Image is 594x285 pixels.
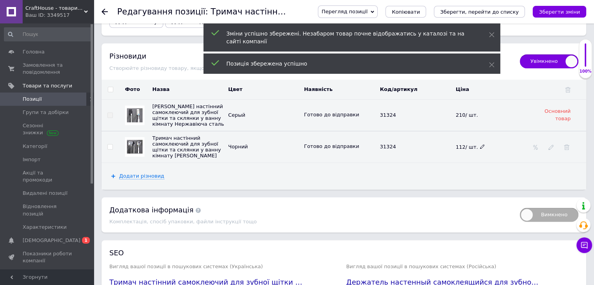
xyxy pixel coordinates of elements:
span: Створюйте різновиду товару, якщо він має варіанти кольорів, розмірів або видів. [109,65,330,71]
button: Копіювати [385,6,426,18]
th: Наявність [302,80,378,99]
td: Дані основного товару [378,100,454,131]
span: Імпорт [23,156,41,163]
th: Назва [150,80,226,99]
div: Ваш ID: 3349517 [25,12,94,19]
span: CraftHouse - товари для всієї родини [25,5,84,12]
span: Додати різновид [119,173,164,179]
span: Головна [23,48,45,55]
th: Фото [119,80,150,99]
button: Зберегти, перейти до списку [434,6,525,18]
div: Позиція збережена успішно [227,60,469,68]
span: Позиції [23,96,42,103]
i: Зберегти зміни [539,9,580,15]
span: [DEMOGRAPHIC_DATA] [23,237,80,244]
span: 210/ шт. [456,112,478,118]
span: Перегляд позиції [321,9,367,14]
span: 31324 [380,144,396,150]
span: Сезонні знижки [23,122,72,136]
span: Тримач настінний самоклеючий для зубної щітки та склянки у ванну кімнату [PERSON_NAME] [152,135,221,159]
div: 100% [579,69,592,74]
span: Тримач настінний самоклеючий для зубної щітки та склянки у ванну кімнату [28,12,144,54]
span: Групи та добірки [23,109,69,116]
p: Вигляд вашої позиції в пошукових системах (Українська) [109,264,342,269]
span: Відновлення позицій [23,203,72,217]
td: Дані основного товару [302,100,378,131]
span: Замовлення та повідомлення [23,62,72,76]
th: Ціна [454,80,530,99]
span: 112/ шт. [456,144,485,150]
div: 100% Якість заповнення [579,39,592,78]
input: Пошук [4,27,92,41]
span: Серый [228,112,245,118]
div: Додаткова інформація [109,205,512,215]
td: Дані основного товару [454,100,530,131]
span: Готово до відправки [304,143,359,149]
div: Повернутися назад [102,9,108,15]
span: Товари та послуги [23,82,72,89]
span: 31324 [380,112,396,118]
p: Вигляд вашої позиції в пошукових системах (Російська) [346,264,579,269]
div: Комплектація, спосіб упаковки, файли інструкції тощо [109,219,512,224]
span: Акції та промокоди [23,169,72,183]
div: Зміни успішно збережені. Незабаром товар почне відображатись у каталозі та на сайті компанії [227,30,469,45]
span: Категорії [23,143,47,150]
span: 1 [82,237,90,244]
span: Вимкнено [520,208,578,222]
span: Основний товар [544,108,571,121]
span: Видалені позиції [23,190,68,197]
h2: SEO [109,248,578,258]
span: Готово до відправки [304,112,359,118]
button: Чат з покупцем [576,237,592,253]
span: Чорний [228,144,248,150]
span: Увімкнено [520,54,578,68]
i: Зберегти, перейти до списку [440,9,519,15]
th: Код/артикул [378,80,454,99]
span: Показники роботи компанії [23,250,72,264]
button: Зберегти зміни [533,6,586,18]
div: Різновиди [109,51,512,61]
span: Характеристики [23,224,67,231]
span: Цвет [228,86,243,92]
span: Копіювати [392,9,420,15]
td: Дані основного товару [226,100,302,131]
span: [PERSON_NAME] настінний самоклеючий для зубної щітки та склянки у ванну кімнату Нержавіюча сталь [152,103,224,127]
